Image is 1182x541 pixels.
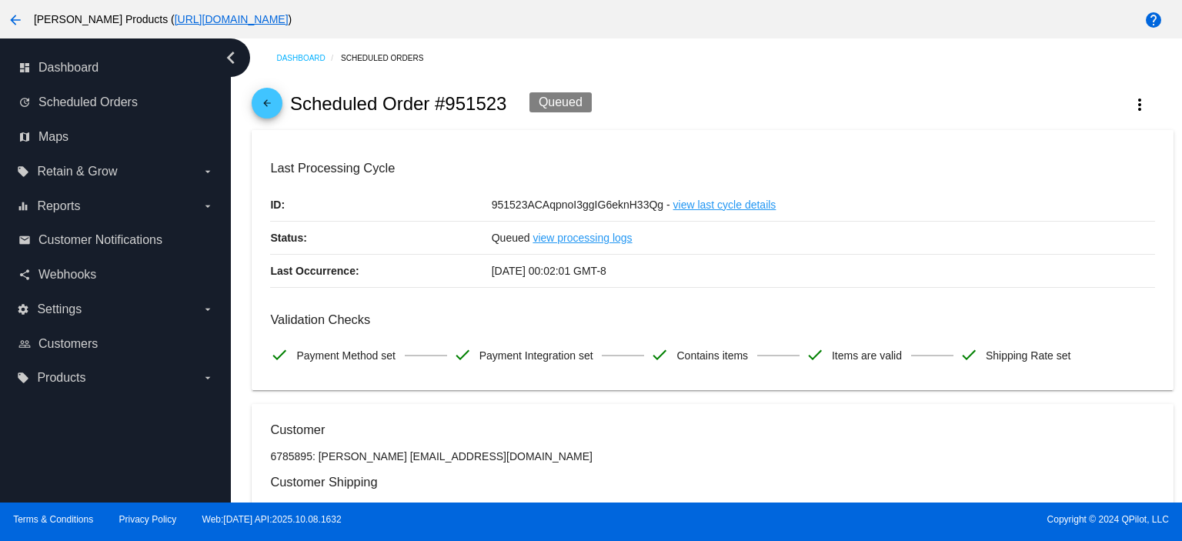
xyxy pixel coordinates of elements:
[270,161,1154,175] h3: Last Processing Cycle
[18,228,214,252] a: email Customer Notifications
[290,93,507,115] h2: Scheduled Order #951523
[202,372,214,384] i: arrow_drop_down
[18,269,31,281] i: share
[38,268,96,282] span: Webhooks
[492,265,606,277] span: [DATE] 00:02:01 GMT-8
[18,55,214,80] a: dashboard Dashboard
[38,61,98,75] span: Dashboard
[37,302,82,316] span: Settings
[453,346,472,364] mat-icon: check
[18,338,31,350] i: people_outline
[673,189,776,221] a: view last cycle details
[533,222,632,254] a: view processing logs
[832,339,902,372] span: Items are valid
[38,337,98,351] span: Customers
[38,130,68,144] span: Maps
[18,234,31,246] i: email
[270,255,491,287] p: Last Occurrence:
[270,475,1154,489] h3: Customer Shipping
[479,339,593,372] span: Payment Integration set
[1130,95,1149,114] mat-icon: more_vert
[202,200,214,212] i: arrow_drop_down
[18,96,31,109] i: update
[38,95,138,109] span: Scheduled Orders
[202,303,214,316] i: arrow_drop_down
[38,233,162,247] span: Customer Notifications
[202,514,342,525] a: Web:[DATE] API:2025.10.08.1632
[17,165,29,178] i: local_offer
[1144,11,1163,29] mat-icon: help
[13,514,93,525] a: Terms & Conditions
[18,90,214,115] a: update Scheduled Orders
[492,232,530,244] span: Queued
[270,312,1154,327] h3: Validation Checks
[650,346,669,364] mat-icon: check
[270,189,491,221] p: ID:
[276,46,341,70] a: Dashboard
[604,514,1169,525] span: Copyright © 2024 QPilot, LLC
[806,346,824,364] mat-icon: check
[296,339,395,372] span: Payment Method set
[37,371,85,385] span: Products
[17,372,29,384] i: local_offer
[529,92,592,112] div: Queued
[37,199,80,213] span: Reports
[676,339,748,372] span: Contains items
[270,450,1154,463] p: 6785895: [PERSON_NAME] [EMAIL_ADDRESS][DOMAIN_NAME]
[18,125,214,149] a: map Maps
[219,45,243,70] i: chevron_left
[258,98,276,116] mat-icon: arrow_back
[119,514,177,525] a: Privacy Policy
[18,262,214,287] a: share Webhooks
[270,422,1154,437] h3: Customer
[270,222,491,254] p: Status:
[341,46,437,70] a: Scheduled Orders
[17,200,29,212] i: equalizer
[270,346,289,364] mat-icon: check
[986,339,1071,372] span: Shipping Rate set
[18,131,31,143] i: map
[18,62,31,74] i: dashboard
[34,13,292,25] span: [PERSON_NAME] Products ( )
[202,165,214,178] i: arrow_drop_down
[18,332,214,356] a: people_outline Customers
[37,165,117,179] span: Retain & Grow
[960,346,978,364] mat-icon: check
[6,11,25,29] mat-icon: arrow_back
[17,303,29,316] i: settings
[175,13,289,25] a: [URL][DOMAIN_NAME]
[492,199,670,211] span: 951523ACAqpnoI3ggIG6eknH33Qg -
